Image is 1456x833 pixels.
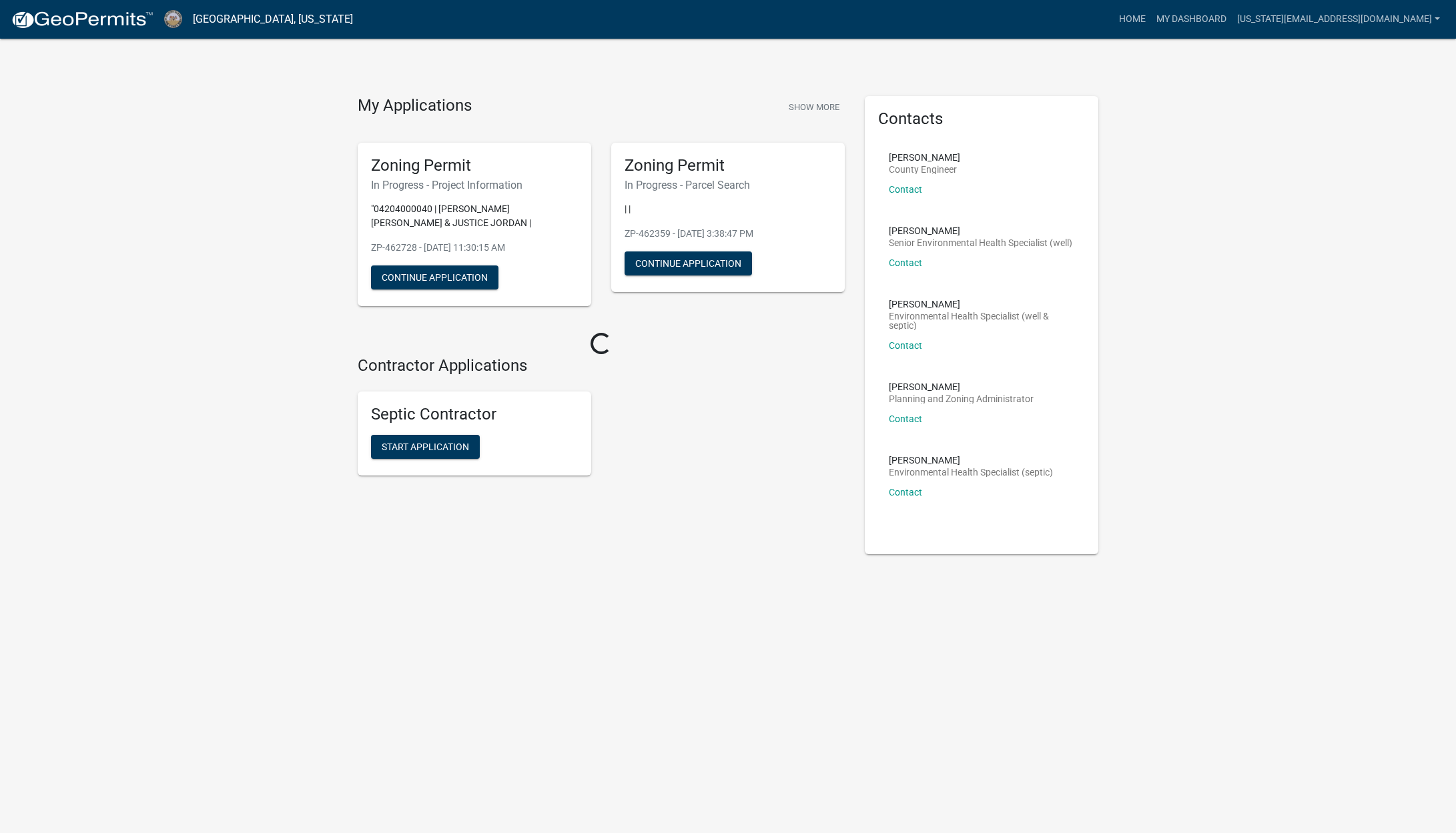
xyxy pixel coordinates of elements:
p: Environmental Health Specialist (well & septic) [889,311,1074,330]
a: My Dashboard [1151,7,1232,32]
p: | | [625,202,831,216]
p: [PERSON_NAME] [889,299,1074,309]
a: [US_STATE][EMAIL_ADDRESS][DOMAIN_NAME] [1232,7,1445,32]
p: Senior Environmental Health Specialist (well) [889,238,1072,247]
p: [PERSON_NAME] [889,226,1072,235]
h4: My Applications [358,96,472,116]
p: Planning and Zoning Administrator [889,394,1034,403]
a: Contact [889,487,922,498]
p: [PERSON_NAME] [889,456,1053,465]
p: "04204000040 | [PERSON_NAME] [PERSON_NAME] & JUSTICE JORDAN | [371,202,578,230]
a: Contact [889,257,922,268]
p: Environmental Health Specialist (septic) [889,468,1053,477]
h6: In Progress - Parcel Search [625,179,831,191]
h5: Contacts [878,109,1085,129]
a: Contact [889,184,922,195]
button: Continue Application [625,251,752,275]
h6: In Progress - Project Information [371,179,578,191]
a: Contact [889,340,922,351]
p: County Engineer [889,165,960,174]
p: ZP-462359 - [DATE] 3:38:47 PM [625,227,831,241]
button: Show More [783,96,845,118]
img: Cerro Gordo County, Iowa [164,10,182,28]
h5: Septic Contractor [371,405,578,424]
button: Continue Application [371,265,498,289]
a: Home [1114,7,1151,32]
button: Start Application [371,435,480,459]
a: [GEOGRAPHIC_DATA], [US_STATE] [193,8,353,31]
wm-workflow-list-section: Contractor Applications [358,356,845,486]
h5: Zoning Permit [371,156,578,175]
h5: Zoning Permit [625,156,831,175]
a: Contact [889,413,922,424]
p: [PERSON_NAME] [889,382,1034,391]
h4: Contractor Applications [358,356,845,375]
p: ZP-462728 - [DATE] 11:30:15 AM [371,241,578,255]
span: Start Application [382,442,469,452]
p: [PERSON_NAME] [889,153,960,162]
